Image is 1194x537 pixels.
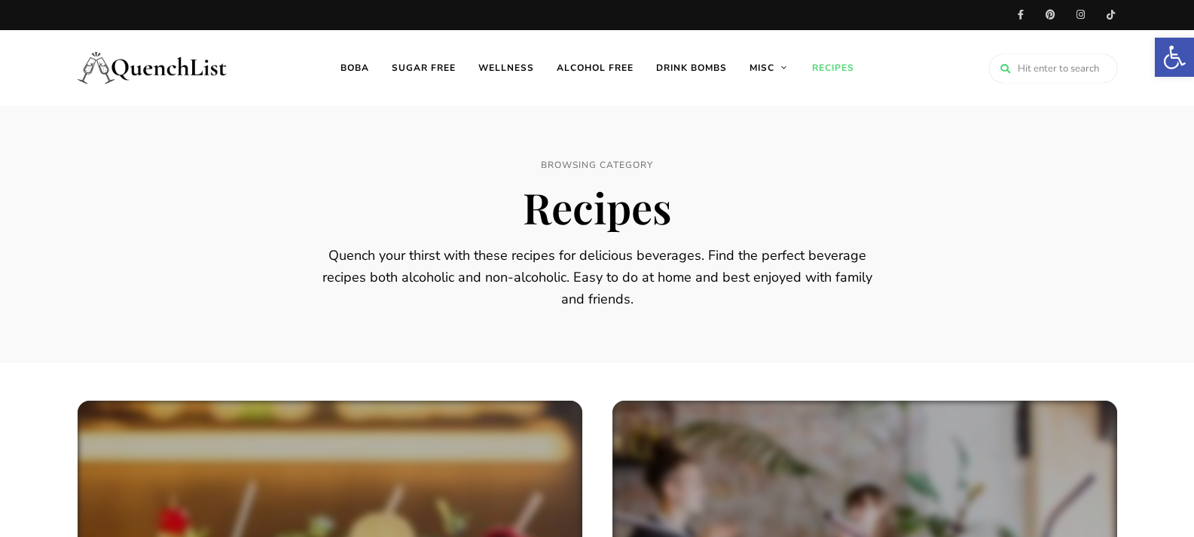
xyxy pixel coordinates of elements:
[319,182,876,232] h1: Recipes
[467,30,545,105] a: Wellness
[329,30,380,105] a: Boba
[380,30,467,105] a: Sugar free
[545,30,645,105] a: Alcohol free
[645,30,738,105] a: Drink Bombs
[738,30,801,105] a: Misc
[78,38,228,98] img: Quench List
[319,158,876,172] span: Browsing Category
[989,54,1117,83] input: Hit enter to search
[319,245,876,310] p: Quench your thirst with these recipes for delicious beverages. Find the perfect beverage recipes ...
[801,30,866,105] a: Recipes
